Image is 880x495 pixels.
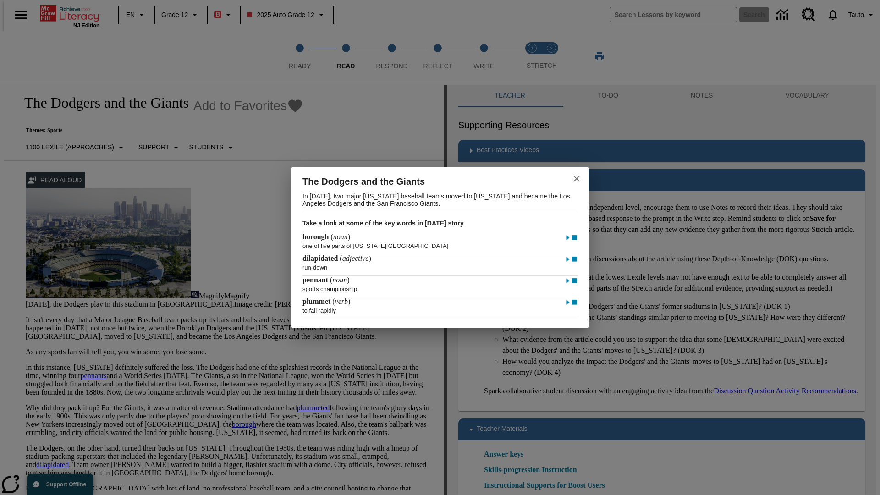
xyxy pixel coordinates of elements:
h4: ( ) [302,233,350,241]
img: Stop - plummet [571,298,577,307]
h3: Take a look at some of the key words in [DATE] story [302,212,577,233]
img: Play - pennant [565,276,571,286]
span: plummet [302,297,332,305]
span: noun [333,233,348,241]
h4: ( ) [302,276,350,284]
h4: ( ) [302,297,350,306]
img: Stop - pennant [571,276,577,286]
img: Stop - dilapidated [571,255,577,264]
span: pennant [302,276,330,284]
img: Play - plummet [565,298,571,307]
p: sports championship [302,281,577,292]
img: Play - borough [565,233,571,242]
p: one of five parts of [US_STATE][GEOGRAPHIC_DATA] [302,238,577,249]
img: Stop - borough [571,233,577,242]
button: close [566,168,588,190]
p: run-down [302,259,577,271]
span: verb [335,297,348,305]
p: In [DATE], two major [US_STATE] baseball teams moved to [US_STATE] and became the Los Angeles Dod... [302,189,577,212]
p: to fall rapidly [302,302,577,314]
h4: ( ) [302,254,371,263]
h2: The Dodgers and the Giants [302,174,550,189]
span: dilapidated [302,254,340,262]
span: borough [302,233,331,241]
span: noun [332,276,347,284]
span: adjective [342,254,369,262]
img: Play - dilapidated [565,255,571,264]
